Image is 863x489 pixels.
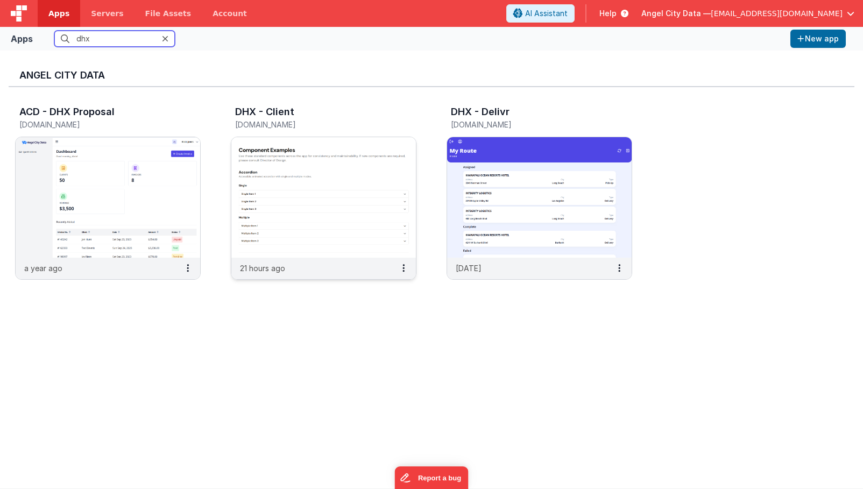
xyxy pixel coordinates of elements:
span: Help [599,8,617,19]
iframe: Marker.io feedback button [395,466,469,489]
h3: DHX - Client [235,107,294,117]
div: Apps [11,32,33,45]
h3: ACD - DHX Proposal [19,107,115,117]
span: AI Assistant [525,8,568,19]
p: a year ago [24,263,62,274]
input: Search apps [54,31,175,47]
span: File Assets [145,8,192,19]
span: Angel City Data — [641,8,711,19]
button: New app [790,30,846,48]
h3: Angel City Data [19,70,844,81]
h5: [DOMAIN_NAME] [19,121,174,129]
span: [EMAIL_ADDRESS][DOMAIN_NAME] [711,8,843,19]
h5: [DOMAIN_NAME] [235,121,390,129]
p: 21 hours ago [240,263,285,274]
button: Angel City Data — [EMAIL_ADDRESS][DOMAIN_NAME] [641,8,854,19]
h5: [DOMAIN_NAME] [451,121,605,129]
span: Servers [91,8,123,19]
span: Apps [48,8,69,19]
p: [DATE] [456,263,482,274]
button: AI Assistant [506,4,575,23]
h3: DHX - Delivr [451,107,510,117]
